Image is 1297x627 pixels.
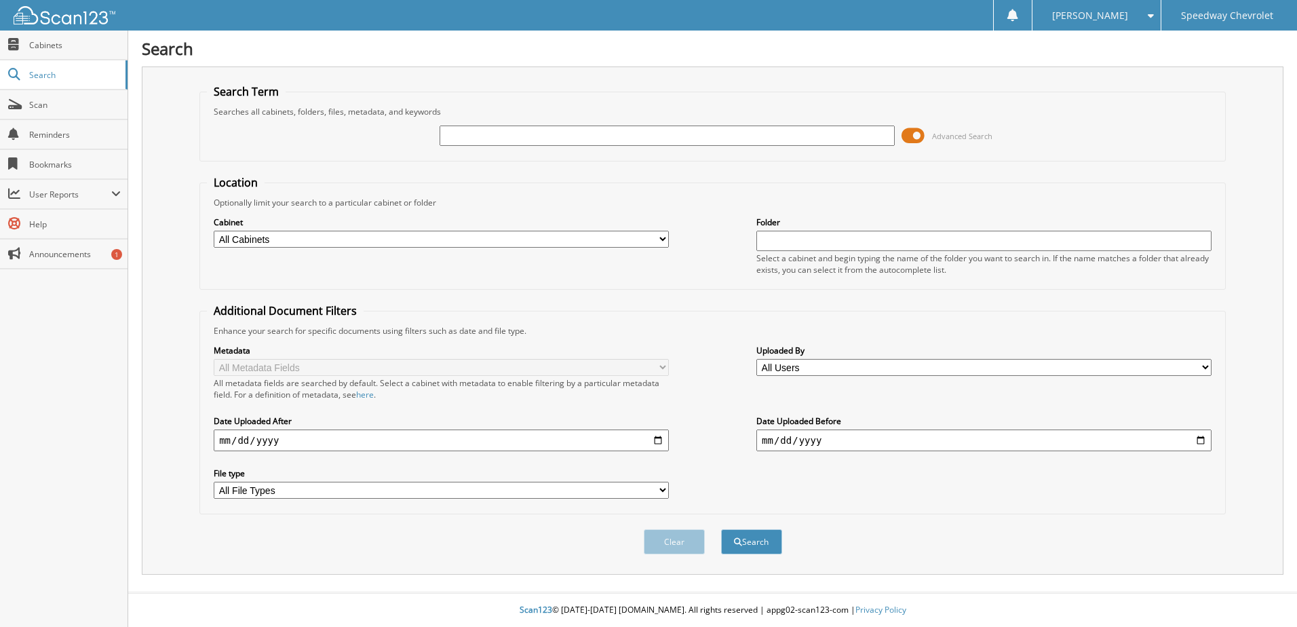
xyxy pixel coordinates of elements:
span: Scan [29,99,121,111]
div: Searches all cabinets, folders, files, metadata, and keywords [207,106,1218,117]
label: Uploaded By [756,345,1212,356]
div: Enhance your search for specific documents using filters such as date and file type. [207,325,1218,337]
h1: Search [142,37,1283,60]
legend: Additional Document Filters [207,303,364,318]
span: Announcements [29,248,121,260]
div: 1 [111,249,122,260]
div: © [DATE]-[DATE] [DOMAIN_NAME]. All rights reserved | appg02-scan123-com | [128,594,1297,627]
input: start [214,430,669,451]
legend: Search Term [207,84,286,99]
button: Clear [644,529,705,554]
div: Select a cabinet and begin typing the name of the folder you want to search in. If the name match... [756,252,1212,275]
span: Help [29,218,121,230]
label: File type [214,468,669,479]
span: Scan123 [520,604,552,615]
img: scan123-logo-white.svg [14,6,115,24]
label: Date Uploaded After [214,415,669,427]
span: User Reports [29,189,111,200]
input: end [756,430,1212,451]
legend: Location [207,175,265,190]
span: Search [29,69,119,81]
a: here [356,389,374,400]
div: Optionally limit your search to a particular cabinet or folder [207,197,1218,208]
label: Metadata [214,345,669,356]
span: Cabinets [29,39,121,51]
span: [PERSON_NAME] [1052,12,1128,20]
label: Cabinet [214,216,669,228]
button: Search [721,529,782,554]
a: Privacy Policy [855,604,906,615]
label: Folder [756,216,1212,228]
span: Speedway Chevrolet [1181,12,1273,20]
span: Advanced Search [932,131,992,141]
span: Bookmarks [29,159,121,170]
label: Date Uploaded Before [756,415,1212,427]
span: Reminders [29,129,121,140]
div: All metadata fields are searched by default. Select a cabinet with metadata to enable filtering b... [214,377,669,400]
